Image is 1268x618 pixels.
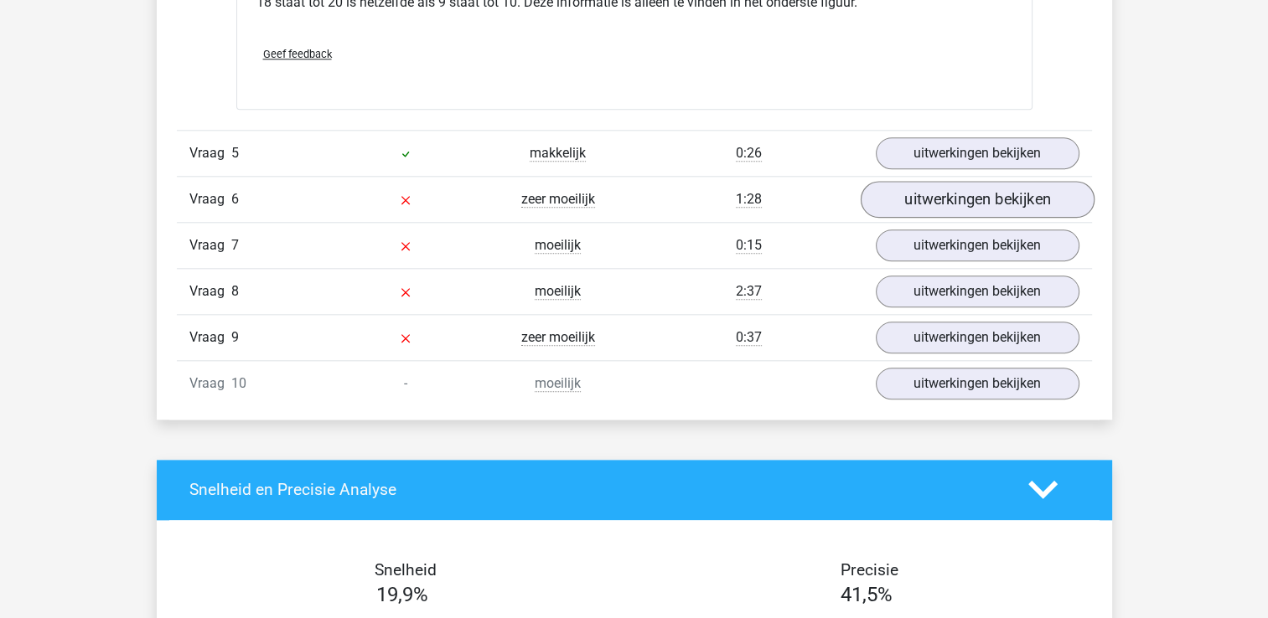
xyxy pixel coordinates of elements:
span: 2:37 [736,283,762,300]
span: Vraag [189,235,231,255]
h4: Snelheid [189,560,622,579]
a: uitwerkingen bekijken [876,229,1079,261]
span: moeilijk [535,375,581,392]
span: 8 [231,283,239,299]
span: 5 [231,145,239,161]
a: uitwerkingen bekijken [876,276,1079,307]
span: Geef feedback [263,48,332,60]
span: zeer moeilijk [521,191,595,208]
h4: Precisie [654,560,1086,579]
a: uitwerkingen bekijken [876,322,1079,353]
span: moeilijk [535,283,581,300]
span: 9 [231,329,239,345]
span: 7 [231,237,239,253]
a: uitwerkingen bekijken [860,181,1094,218]
a: uitwerkingen bekijken [876,137,1079,169]
span: Vraag [189,189,231,209]
a: uitwerkingen bekijken [876,368,1079,399]
span: 1:28 [736,191,762,208]
span: 19,9% [376,583,428,606]
h4: Snelheid en Precisie Analyse [189,480,1003,499]
span: zeer moeilijk [521,329,595,346]
span: Vraag [189,373,231,394]
span: 10 [231,375,246,391]
span: Vraag [189,143,231,163]
div: - [329,373,482,394]
span: 0:15 [736,237,762,254]
span: Vraag [189,281,231,301]
span: makkelijk [530,145,586,162]
span: 6 [231,191,239,207]
span: 0:37 [736,329,762,346]
span: 41,5% [841,583,893,606]
span: 0:26 [736,145,762,162]
span: moeilijk [535,237,581,254]
span: Vraag [189,327,231,348]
